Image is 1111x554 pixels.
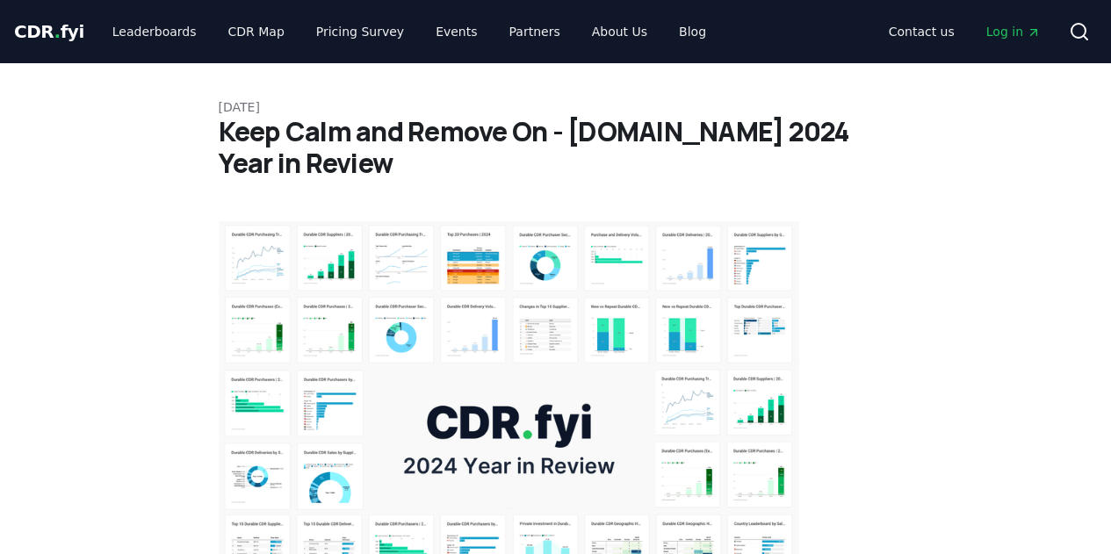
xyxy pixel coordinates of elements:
[422,16,491,47] a: Events
[665,16,720,47] a: Blog
[219,98,893,116] p: [DATE]
[98,16,211,47] a: Leaderboards
[875,16,1055,47] nav: Main
[98,16,720,47] nav: Main
[54,21,61,42] span: .
[302,16,418,47] a: Pricing Survey
[875,16,969,47] a: Contact us
[972,16,1055,47] a: Log in
[214,16,299,47] a: CDR Map
[219,116,893,179] h1: Keep Calm and Remove On - [DOMAIN_NAME] 2024 Year in Review
[14,21,84,42] span: CDR fyi
[578,16,661,47] a: About Us
[14,19,84,44] a: CDR.fyi
[495,16,574,47] a: Partners
[986,23,1041,40] span: Log in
